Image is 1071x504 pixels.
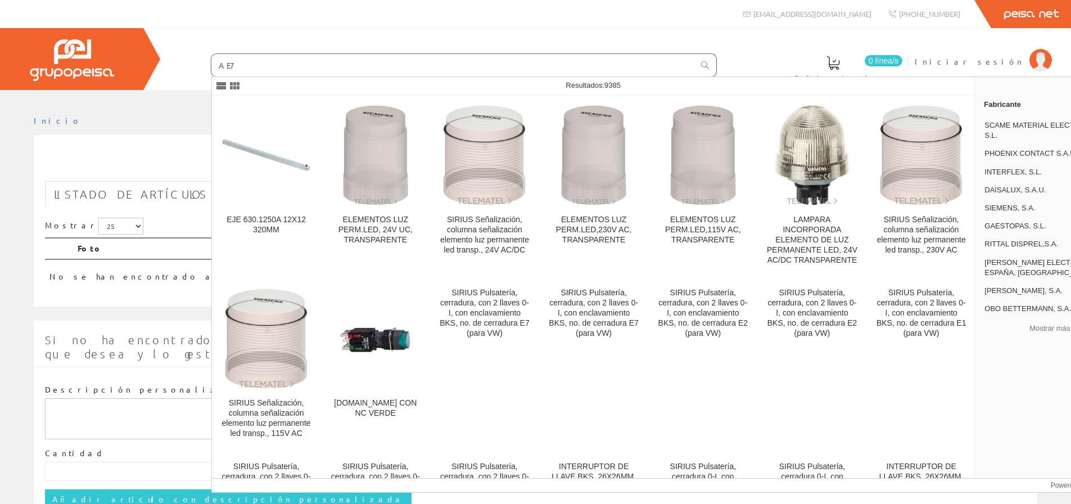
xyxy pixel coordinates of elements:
[604,81,621,89] span: 9385
[342,105,409,206] img: ELEMENTOS LUZ PERM.LED, 24V UC, TRANSPARENTE
[915,47,1052,57] a: Iniciar sesión
[915,56,1024,67] span: Iniciar sesión
[330,398,421,418] div: [DOMAIN_NAME] CON NC VERDE
[221,110,311,200] img: EJE 630.1250A 12X12 320MM
[540,279,648,452] a: SIRIUS Pulsatería, cerradura, con 2 llaves 0-I, con enclavamiento BKS, no. de cerradura E7 (para VW)
[45,181,216,208] a: Listado de artículos
[45,259,922,287] td: No se han encontrado artículos, pruebe con otra búsqueda
[45,448,105,459] label: Cantidad
[45,384,245,395] label: Descripción personalizada
[442,105,526,206] img: SIRIUS Señalización, columna señalización elemento luz permanente led transp., 24V AC/DC
[758,96,866,278] a: LAMPARA INCORPORADA ELEMENTO DE LUZ PERMANENTE LED, 24V AC/DC TRANSPARENTE LAMPARA INCORPORADA EL...
[549,288,639,339] div: SIRIUS Pulsatería, cerradura, con 2 llaves 0-I, con enclavamiento BKS, no. de cerradura E7 (para VW)
[73,238,922,259] th: Foto
[34,115,82,125] a: Inicio
[795,72,871,83] span: Pedido actual
[670,105,736,206] img: ELEMENTOS LUZ PERM.LED,115V AC, TRANSPARENTE
[658,215,748,245] div: ELEMENTOS LUZ PERM.LED,115V AC, TRANSPARENTE
[221,215,311,235] div: EJE 630.1250A 12X12 320MM
[649,279,757,452] a: SIRIUS Pulsatería, cerradura, con 2 llaves 0-I, con enclavamiento BKS, no. de cerradura E2 (para VW)
[758,279,866,452] a: SIRIUS Pulsatería, cerradura, con 2 llaves 0-I, con enclavamiento BKS, no. de cerradura E2 (para VW)
[224,288,308,389] img: SIRIUS Señalización, columna señalización elemento luz permanente led transp., 115V AC
[649,96,757,278] a: ELEMENTOS LUZ PERM.LED,115V AC, TRANSPARENTE ELEMENTOS LUZ PERM.LED,115V AC, TRANSPARENTE
[212,96,320,278] a: EJE 630.1250A 12X12 320MM EJE 630.1250A 12X12 320MM
[867,279,975,452] a: SIRIUS Pulsatería, cerradura, con 2 llaves 0-I, con enclavamiento BKS, no. de cerradura E1 (para VW)
[767,215,857,265] div: LAMPARA INCORPORADA ELEMENTO DE LUZ PERMANENTE LED, 24V AC/DC TRANSPARENTE
[540,96,648,278] a: ELEMENTOS LUZ PERM.LED,230V AC, TRANSPARENTE ELEMENTOS LUZ PERM.LED,230V AC, TRANSPARENTE
[221,398,311,439] div: SIRIUS Señalización, columna señalización elemento luz permanente led transp., 115V AC
[767,288,857,339] div: SIRIUS Pulsatería, cerradura, con 2 llaves 0-I, con enclavamiento BKS, no. de cerradura E2 (para VW)
[867,96,975,278] a: SIRIUS Señalización, columna señalización elemento luz permanente led transp., 230V AC SIRIUS Señ...
[30,39,114,81] img: Grupo Peisa
[212,279,320,452] a: SIRIUS Señalización, columna señalización elemento luz permanente led transp., 115V AC SIRIUS Señ...
[658,288,748,339] div: SIRIUS Pulsatería, cerradura, con 2 llaves 0-I, con enclavamiento BKS, no. de cerradura E2 (para VW)
[98,218,143,235] select: Mostrar
[439,215,530,255] div: SIRIUS Señalización, columna señalización elemento luz permanente led transp., 24V AC/DC
[876,215,966,255] div: SIRIUS Señalización, columna señalización elemento luz permanente led transp., 230V AC
[865,55,902,66] span: 0 línea/s
[899,9,960,19] span: [PHONE_NUMBER]
[774,105,851,206] img: LAMPARA INCORPORADA ELEMENTO DE LUZ PERMANENTE LED, 24V AC/DC TRANSPARENTE
[753,9,871,19] span: [EMAIL_ADDRESS][DOMAIN_NAME]
[430,96,539,278] a: SIRIUS Señalización, columna señalización elemento luz permanente led transp., 24V AC/DC SIRIUS S...
[566,81,621,89] span: Resultados:
[321,279,430,452] a: PULS.LUM.SAL.NA CON NC VERDE [DOMAIN_NAME] CON NC VERDE
[321,96,430,278] a: ELEMENTOS LUZ PERM.LED, 24V UC, TRANSPARENTE ELEMENTOS LUZ PERM.LED, 24V UC, TRANSPARENTE
[549,215,639,245] div: ELEMENTOS LUZ PERM.LED,230V AC, TRANSPARENTE
[211,54,694,76] input: Buscar ...
[430,279,539,452] a: SIRIUS Pulsatería, cerradura, con 2 llaves 0-I, con enclavamiento BKS, no. de cerradura E7 (para VW)
[45,153,1026,175] h1: 020853 [PERSON_NAME]
[330,215,421,245] div: ELEMENTOS LUZ PERM.LED, 24V UC, TRANSPARENTE
[876,288,966,339] div: SIRIUS Pulsatería, cerradura, con 2 llaves 0-I, con enclavamiento BKS, no. de cerradura E1 (para VW)
[330,294,421,384] img: PULS.LUM.SAL.NA CON NC VERDE
[45,333,1024,361] span: Si no ha encontrado algún artículo en nuestro catálogo introduzca aquí la cantidad y la descripci...
[879,105,963,206] img: SIRIUS Señalización, columna señalización elemento luz permanente led transp., 230V AC
[45,218,143,235] label: Mostrar
[439,288,530,339] div: SIRIUS Pulsatería, cerradura, con 2 llaves 0-I, con enclavamiento BKS, no. de cerradura E7 (para VW)
[561,105,627,206] img: ELEMENTOS LUZ PERM.LED,230V AC, TRANSPARENTE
